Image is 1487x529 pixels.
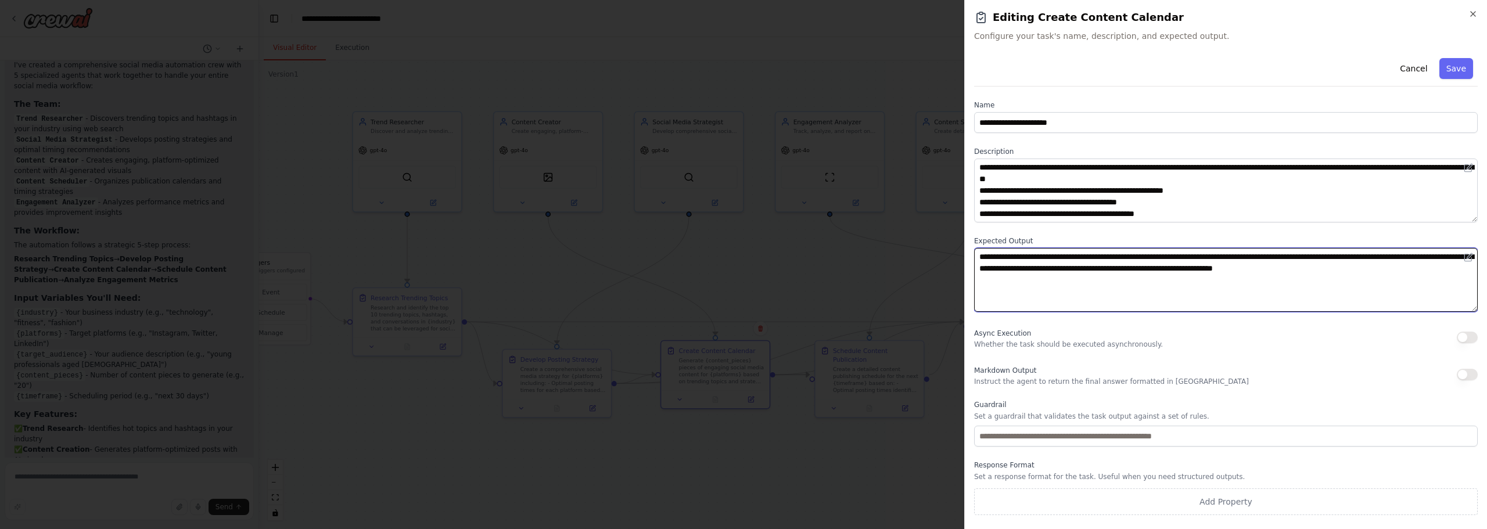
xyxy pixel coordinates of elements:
[974,100,1478,110] label: Name
[1439,58,1473,79] button: Save
[974,236,1478,246] label: Expected Output
[974,9,1478,26] h2: Editing Create Content Calendar
[974,329,1031,337] span: Async Execution
[1393,58,1434,79] button: Cancel
[1461,161,1475,175] button: Open in editor
[974,400,1478,409] label: Guardrail
[974,366,1036,375] span: Markdown Output
[974,340,1163,349] p: Whether the task should be executed asynchronously.
[974,30,1478,42] span: Configure your task's name, description, and expected output.
[974,460,1478,470] label: Response Format
[974,488,1478,515] button: Add Property
[974,377,1249,386] p: Instruct the agent to return the final answer formatted in [GEOGRAPHIC_DATA]
[1461,250,1475,264] button: Open in editor
[974,472,1478,481] p: Set a response format for the task. Useful when you need structured outputs.
[974,147,1478,156] label: Description
[974,412,1478,421] p: Set a guardrail that validates the task output against a set of rules.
